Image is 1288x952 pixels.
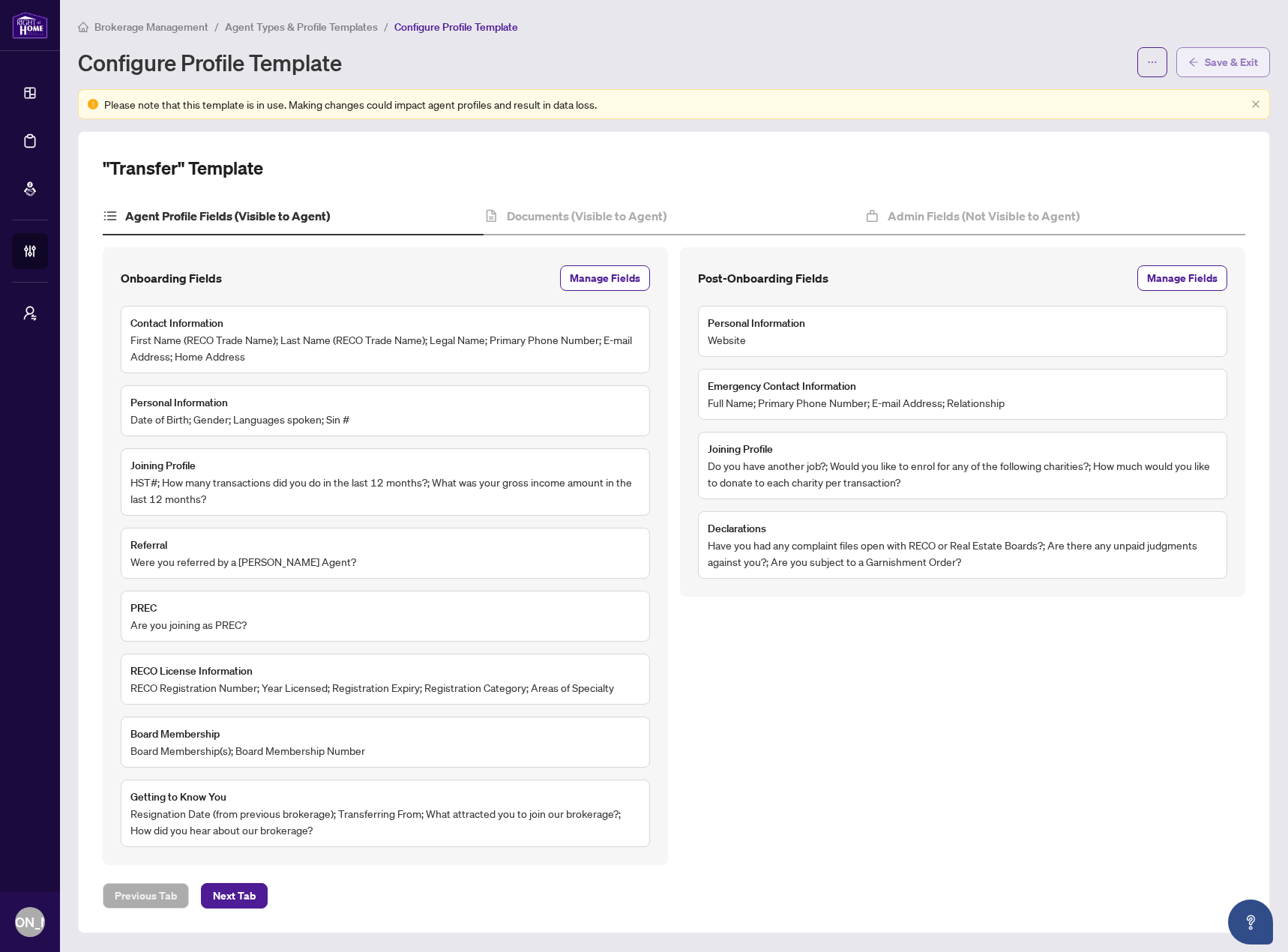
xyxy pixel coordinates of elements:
h5: RECO License Information [130,663,253,679]
div: Please note that this template is in use. Making changes could impact agent profiles and result i... [104,96,1245,112]
h5: Getting to Know You [130,789,226,805]
h5: Joining Profile [130,457,196,474]
h5: Referral [130,537,167,553]
span: home [78,22,88,32]
span: Save & Exit [1205,50,1258,74]
img: logo [12,11,48,39]
button: Manage Fields [1137,265,1227,291]
span: Manage Fields [1147,266,1218,290]
span: user-switch [22,306,37,321]
span: Are you joining as PREC? [130,616,247,633]
h5: Personal Information [130,394,228,411]
button: Save & Exit [1176,47,1270,77]
span: Full Name; Primary Phone Number; E-mail Address; Relationship [708,394,1005,411]
span: Do you have another job?; Would you like to enrol for any of the following charities?; How much w... [708,457,1218,490]
h4: Admin Fields (Not Visible to Agent) [888,207,1080,225]
h4: Documents (Visible to Agent) [507,207,666,225]
span: Brokerage Management [94,20,208,34]
h2: "Transfer" Template [103,156,263,180]
span: close [1251,100,1260,109]
button: Open asap [1228,900,1273,945]
h1: Configure Profile Template [78,50,342,74]
h5: Personal Information [708,315,805,331]
span: Agent Types & Profile Templates [225,20,378,34]
span: Website [708,331,746,348]
span: Manage Fields [570,266,640,290]
h4: Post-Onboarding Fields [698,269,828,287]
button: Next Tab [201,883,268,909]
span: Board Membership(s); Board Membership Number [130,742,365,759]
button: Previous Tab [103,883,189,909]
span: ellipsis [1147,57,1158,67]
span: Resignation Date (from previous brokerage); Transferring From; What attracted you to join our bro... [130,805,640,838]
h5: Joining Profile [708,441,773,457]
span: Configure Profile Template [394,20,518,34]
span: First Name (RECO Trade Name); Last Name (RECO Trade Name); Legal Name; Primary Phone Number; E-ma... [130,331,640,364]
button: Manage Fields [560,265,650,291]
span: Were you referred by a [PERSON_NAME] Agent? [130,553,356,570]
h5: Declarations [708,520,766,537]
span: arrow-left [1188,57,1199,67]
span: Have you had any complaint files open with RECO or Real Estate Boards?; Are there any unpaid judg... [708,537,1218,570]
h4: Agent Profile Fields (Visible to Agent) [125,207,330,225]
h5: Contact Information [130,315,223,331]
h4: Onboarding Fields [121,269,222,287]
span: RECO Registration Number; Year Licensed; Registration Expiry; Registration Category; Areas of Spe... [130,679,614,696]
span: Date of Birth; Gender; Languages spoken; Sin # [130,411,349,427]
span: exclamation-circle [88,99,98,109]
li: / [384,18,388,35]
h5: PREC [130,600,157,616]
span: HST#; How many transactions did you do in the last 12 months?; What was your gross income amount ... [130,474,640,507]
button: close [1251,100,1260,109]
h5: Emergency Contact Information [708,378,856,394]
h5: Board Membership [130,726,220,742]
li: / [214,18,219,35]
span: Next Tab [213,884,256,908]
